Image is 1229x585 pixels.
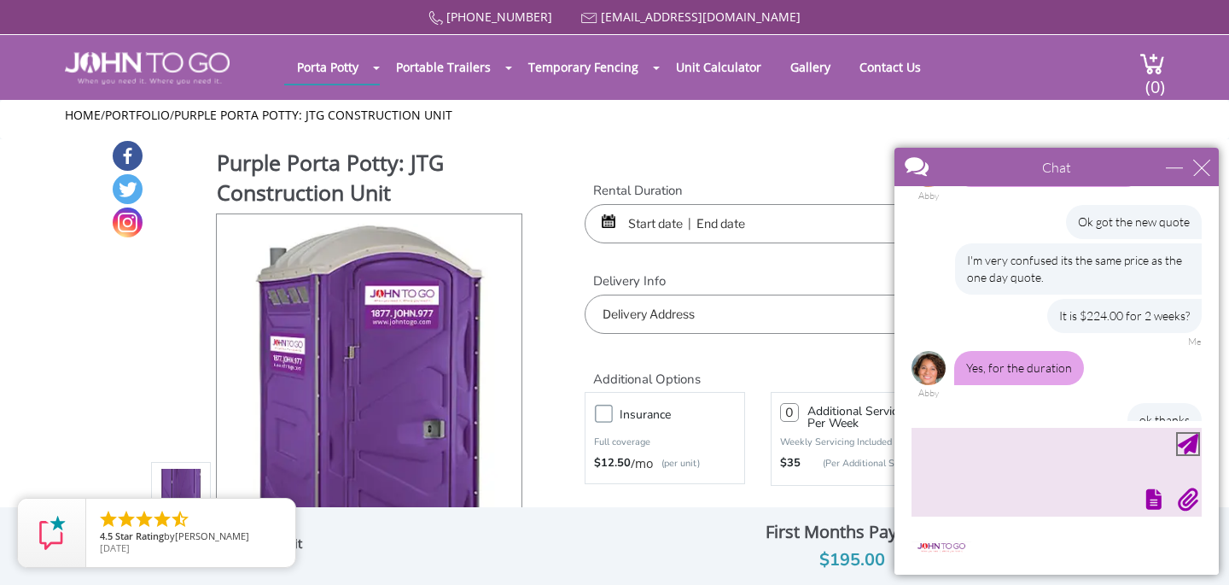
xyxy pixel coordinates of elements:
h3: Additional Servicing Per Week [807,406,922,430]
a: Home [65,107,101,123]
li:  [116,509,137,529]
strong: $12.50 [594,455,631,472]
h2: Additional Options [585,351,1118,388]
a: [PHONE_NUMBER] [446,9,552,25]
span: by [100,531,282,543]
p: (per unit) [653,455,700,472]
h1: Purple Porta Potty: JTG Construction Unit [217,148,524,212]
a: Purple Porta Potty: JTG Construction Unit [174,107,452,123]
a: Contact Us [847,50,934,84]
img: Call [428,11,443,26]
span: [PERSON_NAME] [175,529,249,542]
p: Full coverage [594,434,736,451]
a: [EMAIL_ADDRESS][DOMAIN_NAME] [601,9,801,25]
li:  [152,509,172,529]
a: Porta Potty [284,50,371,84]
img: Mail [581,13,597,24]
span: (0) [1145,61,1165,98]
span: [DATE] [100,541,130,554]
label: Rental Duration [585,182,932,200]
img: JOHN to go [65,52,230,85]
ul: / / [65,107,1165,124]
input: Delivery Address [585,295,1118,334]
label: Delivery Info [585,272,1118,290]
a: Temporary Fencing [515,50,651,84]
span: 4.5 [100,529,113,542]
li:  [134,509,154,529]
h3: Insurance [620,404,753,425]
a: Twitter [113,174,143,204]
p: Weekly Servicing Included [780,436,922,448]
img: Review Rating [35,516,69,550]
iframe: Live Chat Box [884,137,1229,585]
a: Portable Trailers [383,50,504,84]
a: Facebook [113,141,143,171]
strong: $35 [780,455,801,472]
a: Instagram [113,208,143,237]
p: (Per Additional Service) [801,457,922,470]
input: 0 [780,403,799,422]
span: Star Rating [115,529,164,542]
a: Unit Calculator [663,50,774,84]
li:  [170,509,190,529]
a: Portfolio [105,107,170,123]
a: Gallery [778,50,843,84]
input: Start date | End date [585,204,932,243]
div: $195.00 [699,547,1005,574]
div: First Months Payment [699,518,1005,547]
li:  [98,509,119,529]
div: /mo [594,455,736,472]
img: cart a [1139,52,1165,75]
